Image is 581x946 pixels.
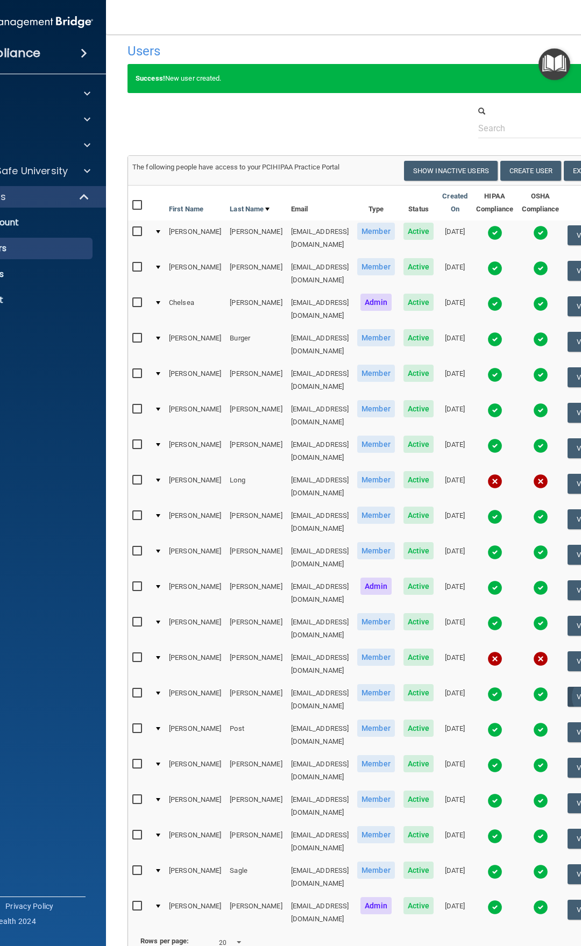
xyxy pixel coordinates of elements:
span: Member [357,826,395,843]
td: [EMAIL_ADDRESS][DOMAIN_NAME] [287,824,353,859]
img: tick.e7d51cea.svg [533,438,548,453]
h4: Users [127,44,412,58]
span: Member [357,223,395,240]
img: tick.e7d51cea.svg [533,403,548,418]
td: [PERSON_NAME] [165,753,225,788]
img: tick.e7d51cea.svg [487,793,502,808]
td: [PERSON_NAME] [225,611,286,646]
img: cross.ca9f0e7f.svg [533,474,548,489]
a: Created On [442,190,467,216]
td: [DATE] [438,540,472,575]
img: tick.e7d51cea.svg [487,367,502,382]
span: Active [403,294,434,311]
span: Member [357,542,395,559]
td: [DATE] [438,682,472,717]
td: [PERSON_NAME] [225,895,286,930]
td: [DATE] [438,256,472,291]
td: [PERSON_NAME] [225,753,286,788]
img: cross.ca9f0e7f.svg [487,474,502,489]
td: [EMAIL_ADDRESS][DOMAIN_NAME] [287,895,353,930]
td: [EMAIL_ADDRESS][DOMAIN_NAME] [287,291,353,327]
button: Create User [500,161,561,181]
th: HIPAA Compliance [472,186,518,221]
img: tick.e7d51cea.svg [533,793,548,808]
img: tick.e7d51cea.svg [487,332,502,347]
td: [DATE] [438,895,472,930]
td: Post [225,717,286,753]
img: tick.e7d51cea.svg [487,687,502,702]
span: The following people have access to your PCIHIPAA Practice Portal [132,163,340,171]
span: Active [403,578,434,595]
td: [EMAIL_ADDRESS][DOMAIN_NAME] [287,398,353,433]
img: tick.e7d51cea.svg [487,225,502,240]
td: [PERSON_NAME] [225,504,286,540]
img: tick.e7d51cea.svg [487,900,502,915]
img: tick.e7d51cea.svg [533,829,548,844]
span: Active [403,507,434,524]
span: Admin [360,897,392,914]
th: Status [399,186,438,221]
img: tick.e7d51cea.svg [487,758,502,773]
td: [DATE] [438,753,472,788]
td: [EMAIL_ADDRESS][DOMAIN_NAME] [287,717,353,753]
td: [PERSON_NAME] [165,824,225,859]
td: [PERSON_NAME] [165,327,225,362]
td: [DATE] [438,717,472,753]
img: tick.e7d51cea.svg [533,722,548,737]
img: tick.e7d51cea.svg [487,509,502,524]
td: [EMAIL_ADDRESS][DOMAIN_NAME] [287,575,353,611]
td: [PERSON_NAME] [165,362,225,398]
td: [EMAIL_ADDRESS][DOMAIN_NAME] [287,327,353,362]
span: Admin [360,578,392,595]
td: [EMAIL_ADDRESS][DOMAIN_NAME] [287,256,353,291]
td: [PERSON_NAME] [225,540,286,575]
img: tick.e7d51cea.svg [533,900,548,915]
td: [DATE] [438,575,472,611]
td: [PERSON_NAME] [165,611,225,646]
td: [DATE] [438,611,472,646]
span: Member [357,613,395,630]
span: Member [357,684,395,701]
span: Active [403,720,434,737]
td: [DATE] [438,859,472,895]
td: [PERSON_NAME] [165,433,225,469]
img: tick.e7d51cea.svg [487,438,502,453]
button: Show Inactive Users [404,161,498,181]
span: Active [403,542,434,559]
td: [PERSON_NAME] [165,682,225,717]
td: Sagle [225,859,286,895]
span: Member [357,436,395,453]
span: Active [403,826,434,843]
span: Member [357,862,395,879]
img: tick.e7d51cea.svg [533,261,548,276]
img: tick.e7d51cea.svg [487,296,502,311]
span: Active [403,897,434,914]
td: [EMAIL_ADDRESS][DOMAIN_NAME] [287,682,353,717]
span: Active [403,223,434,240]
span: Active [403,862,434,879]
td: [DATE] [438,327,472,362]
span: Member [357,258,395,275]
img: cross.ca9f0e7f.svg [533,651,548,666]
td: [DATE] [438,469,472,504]
span: Active [403,791,434,808]
td: [EMAIL_ADDRESS][DOMAIN_NAME] [287,504,353,540]
th: Email [287,186,353,221]
span: Member [357,720,395,737]
img: tick.e7d51cea.svg [487,722,502,737]
span: Active [403,684,434,701]
td: [DATE] [438,504,472,540]
a: First Name [169,203,203,216]
td: [PERSON_NAME] [165,859,225,895]
img: tick.e7d51cea.svg [533,225,548,240]
span: Member [357,365,395,382]
td: [PERSON_NAME] [165,788,225,824]
img: tick.e7d51cea.svg [533,580,548,595]
td: [DATE] [438,788,472,824]
td: [PERSON_NAME] [165,895,225,930]
a: Last Name [230,203,270,216]
th: Type [353,186,399,221]
span: Active [403,755,434,772]
td: [PERSON_NAME] [225,221,286,256]
span: Active [403,329,434,346]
